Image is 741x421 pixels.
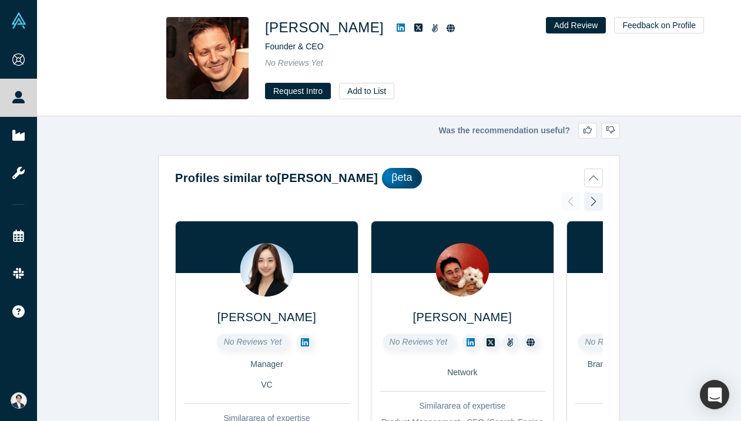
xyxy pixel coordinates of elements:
[175,169,378,187] h2: Profiles similar to [PERSON_NAME]
[265,83,331,99] button: Request Intro
[166,17,249,99] img: Yan-David Erlich's Profile Image
[11,392,27,409] img: Eisuke Shimizu's Account
[184,379,350,391] div: VC
[380,366,545,379] div: Network
[575,379,741,391] div: Network
[382,168,421,188] div: βeta
[240,243,293,297] img: Jinny Jung's Profile Image
[435,243,489,297] img: Gaurav Sharma's Profile Image
[265,58,323,68] span: No Reviews Yet
[175,168,603,188] button: Profiles similar to[PERSON_NAME]βeta
[11,12,27,29] img: Alchemist Vault Logo
[413,311,512,324] a: [PERSON_NAME]
[224,337,282,346] span: No Reviews Yet
[380,400,545,412] div: Similar area of expertise
[250,359,283,369] span: Manager
[614,17,704,33] button: Feedback on Profile
[339,83,394,99] button: Add to List
[158,123,620,139] div: Was the recommendation useful?
[265,42,324,51] span: Founder & CEO
[546,17,606,33] button: Add Review
[390,337,448,346] span: No Reviews Yet
[217,311,316,324] a: [PERSON_NAME]
[585,337,643,346] span: No Reviews Yet
[265,17,384,38] h1: [PERSON_NAME]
